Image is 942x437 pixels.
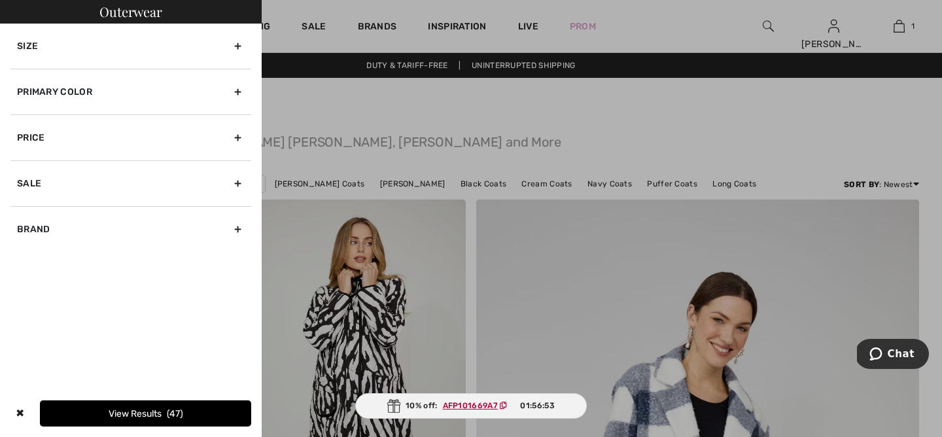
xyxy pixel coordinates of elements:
[10,69,251,114] div: Primary Color
[10,206,251,252] div: Brand
[857,339,929,372] iframe: Opens a widget where you can chat to one of our agents
[520,400,554,411] span: 01:56:53
[10,24,251,69] div: Size
[10,160,251,206] div: Sale
[167,408,183,419] span: 47
[10,114,251,160] div: Price
[10,400,29,427] div: ✖
[40,400,251,427] button: View Results47
[387,399,400,413] img: Gift.svg
[355,393,587,419] div: 10% off:
[443,401,498,410] ins: AFP101669A7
